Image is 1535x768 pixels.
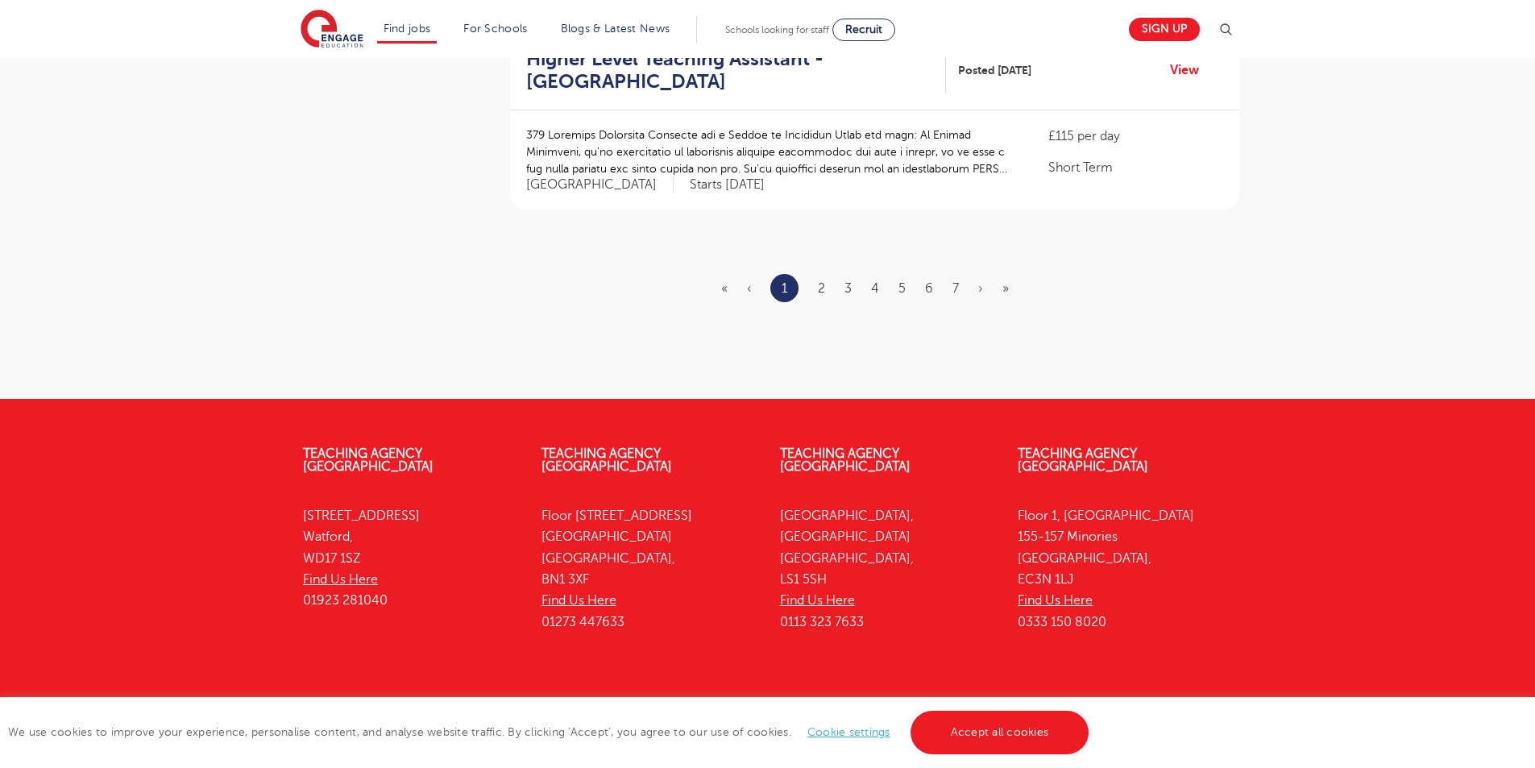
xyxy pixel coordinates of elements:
[1129,18,1200,41] a: Sign up
[911,711,1089,754] a: Accept all cookies
[818,281,825,296] a: 2
[1018,505,1232,633] p: Floor 1, [GEOGRAPHIC_DATA] 155-157 Minories [GEOGRAPHIC_DATA], EC3N 1LJ 0333 150 8020
[526,127,1017,177] p: 379 Loremips Dolorsita Consecte adi e Seddoe te Incididun Utlab etd magn: Al Enimad Minimveni, qu...
[1048,127,1222,146] p: £115 per day
[384,23,431,35] a: Find jobs
[1018,446,1148,474] a: Teaching Agency [GEOGRAPHIC_DATA]
[782,278,787,299] a: 1
[807,726,890,738] a: Cookie settings
[526,176,674,193] span: [GEOGRAPHIC_DATA]
[844,281,852,296] a: 3
[780,446,911,474] a: Teaching Agency [GEOGRAPHIC_DATA]
[780,505,994,633] p: [GEOGRAPHIC_DATA], [GEOGRAPHIC_DATA] [GEOGRAPHIC_DATA], LS1 5SH 0113 323 7633
[541,505,756,633] p: Floor [STREET_ADDRESS] [GEOGRAPHIC_DATA] [GEOGRAPHIC_DATA], BN1 3XF 01273 447633
[541,593,616,608] a: Find Us Here
[952,281,959,296] a: 7
[526,48,947,94] a: Higher Level Teaching Assistant - [GEOGRAPHIC_DATA]
[747,281,751,296] span: ‹
[780,593,855,608] a: Find Us Here
[463,23,527,35] a: For Schools
[541,446,672,474] a: Teaching Agency [GEOGRAPHIC_DATA]
[925,281,933,296] a: 6
[1170,60,1211,81] a: View
[898,281,906,296] a: 5
[1002,281,1009,296] a: Last
[958,62,1031,79] span: Posted [DATE]
[1018,593,1093,608] a: Find Us Here
[561,23,670,35] a: Blogs & Latest News
[725,24,829,35] span: Schools looking for staff
[832,19,895,41] a: Recruit
[303,446,434,474] a: Teaching Agency [GEOGRAPHIC_DATA]
[845,23,882,35] span: Recruit
[721,281,728,296] span: «
[301,10,363,50] img: Engage Education
[1048,158,1222,177] p: Short Term
[690,176,765,193] p: Starts [DATE]
[303,505,517,611] p: [STREET_ADDRESS] Watford, WD17 1SZ 01923 281040
[871,281,879,296] a: 4
[526,48,934,94] h2: Higher Level Teaching Assistant - [GEOGRAPHIC_DATA]
[978,281,983,296] a: Next
[303,572,378,587] a: Find Us Here
[8,726,1093,738] span: We use cookies to improve your experience, personalise content, and analyse website traffic. By c...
